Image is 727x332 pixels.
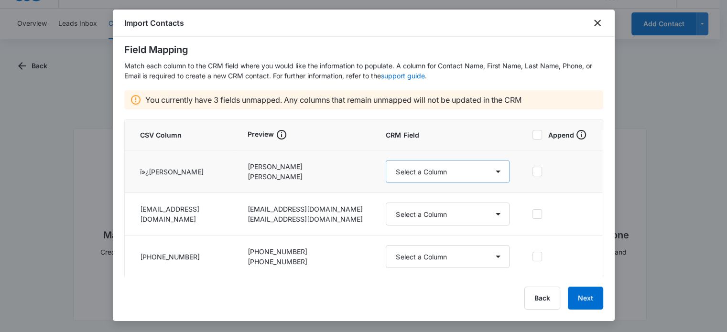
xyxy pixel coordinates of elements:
[248,204,363,214] p: [EMAIL_ADDRESS][DOMAIN_NAME]
[125,193,237,236] td: [EMAIL_ADDRESS][DOMAIN_NAME]
[592,17,603,29] button: close
[125,150,237,193] td: ï»¿[PERSON_NAME]
[532,129,587,140] label: Append
[524,287,560,310] button: Back
[248,161,363,171] p: [PERSON_NAME]
[124,61,603,81] p: Match each column to the CRM field where you would like the information to populate. A column for...
[568,287,603,310] button: Next
[248,171,363,182] p: [PERSON_NAME]
[386,130,510,140] span: CRM Field
[125,236,237,278] td: [PHONE_NUMBER]
[248,257,363,267] p: [PHONE_NUMBER]
[140,130,225,140] span: CSV Column
[124,43,603,57] h1: Field Mapping
[248,129,363,140] div: Preview
[124,17,184,29] h1: Import Contacts
[381,72,425,80] a: support guide
[145,94,521,106] p: You currently have 3 fields unmapped. Any columns that remain unmapped will not be updated in the...
[248,214,363,224] p: [EMAIL_ADDRESS][DOMAIN_NAME]
[248,246,363,257] p: [PHONE_NUMBER]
